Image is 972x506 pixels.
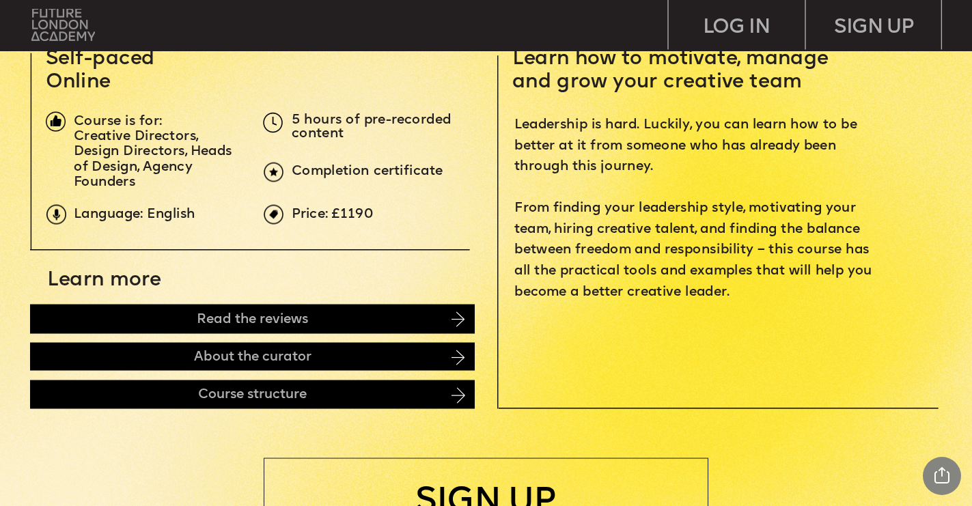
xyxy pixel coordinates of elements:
[74,208,195,222] span: Language: English
[263,113,283,132] img: upload-5dcb7aea-3d7f-4093-a867-f0427182171d.png
[46,112,66,132] img: image-1fa7eedb-a71f-428c-a033-33de134354ef.png
[46,72,110,92] span: Online
[47,270,161,290] span: Learn more
[74,130,236,190] span: Creative Directors, Design Directors, Heads of Design, Agency Founders
[292,113,455,141] span: 5 hours of pre-recorded content
[46,205,66,225] img: upload-9eb2eadd-7bf9-4b2b-b585-6dd8b9275b41.png
[264,205,283,225] img: upload-969c61fd-ea08-4d05-af36-d273f2608f5e.png
[292,165,443,179] span: Completion certificate
[31,9,95,41] img: upload-bfdffa89-fac7-4f57-a443-c7c39906ba42.png
[74,115,162,129] span: Course is for:
[292,208,374,222] span: Price: £1190
[514,117,876,298] span: Leadership is hard. Luckily, you can learn how to be better at it from someone who has already be...
[452,388,464,403] img: image-ebac62b4-e37e-4ca8-99fd-bb379c720805.png
[452,312,464,327] img: image-14cb1b2c-41b0-4782-8715-07bdb6bd2f06.png
[452,350,464,365] img: image-d430bf59-61f2-4e83-81f2-655be665a85d.png
[264,162,283,182] img: upload-6b0d0326-a6ce-441c-aac1-c2ff159b353e.png
[923,457,961,495] div: Share
[512,49,834,92] span: Learn how to motivate, manage and grow your creative team
[46,49,155,69] span: Self-paced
